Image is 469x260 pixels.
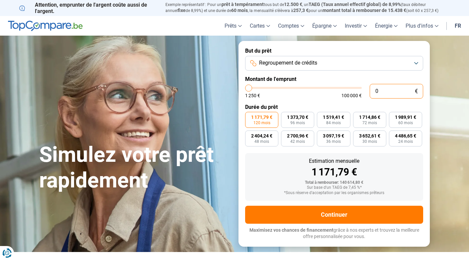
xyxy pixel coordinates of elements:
span: 30 mois [362,139,377,143]
span: 3 097,19 € [323,133,344,138]
button: Continuer [245,206,423,224]
div: *Sous réserve d'acceptation par les organismes prêteurs [250,191,418,195]
a: fr [451,16,465,36]
span: 48 mois [254,139,269,143]
label: Montant de l'emprunt [245,76,423,82]
span: TAEG (Taux annuel effectif global) de 8,99% [309,2,401,7]
span: Regroupement de crédits [259,59,317,67]
span: 1 714,86 € [359,115,380,120]
h1: Simulez votre prêt rapidement [39,142,231,193]
div: Sur base d'un TAEG de 7,45 %* [250,185,418,190]
span: 120 mois [253,121,270,125]
span: 3 652,61 € [359,133,380,138]
span: 100 000 € [341,93,362,98]
span: 60 mois [231,8,248,13]
a: Cartes [246,16,274,36]
span: 72 mois [362,121,377,125]
div: 1 171,79 € [250,167,418,177]
div: Estimation mensuelle [250,158,418,164]
span: € [415,89,418,94]
span: 1 989,91 € [395,115,416,120]
a: Comptes [274,16,308,36]
span: 1 373,70 € [287,115,308,120]
span: 257,3 € [293,8,309,13]
span: 12.500 € [284,2,302,7]
span: prêt à tempérament [222,2,264,7]
label: Durée du prêt [245,104,423,110]
span: Maximisez vos chances de financement [249,227,333,233]
span: 36 mois [326,139,341,143]
div: Total à rembourser: 140 614,80 € [250,180,418,185]
a: Investir [341,16,371,36]
span: 1 171,79 € [251,115,272,120]
a: Énergie [371,16,402,36]
span: 1 250 € [245,93,260,98]
a: Épargne [308,16,341,36]
span: 42 mois [290,139,305,143]
button: Regroupement de crédits [245,56,423,71]
p: grâce à nos experts et trouvez la meilleure offre personnalisée pour vous. [245,227,423,240]
span: fixe [178,8,186,13]
span: 4 486,65 € [395,133,416,138]
p: Attention, emprunter de l'argent coûte aussi de l'argent. [19,2,157,14]
label: But du prêt [245,48,423,54]
span: 2 700,96 € [287,133,308,138]
a: Prêts [221,16,246,36]
span: 1 519,41 € [323,115,344,120]
span: montant total à rembourser de 15.438 € [323,8,406,13]
img: TopCompare [8,21,83,31]
span: 60 mois [398,121,413,125]
span: 84 mois [326,121,341,125]
span: 2 404,24 € [251,133,272,138]
span: 96 mois [290,121,305,125]
a: Plus d'infos [402,16,442,36]
span: 24 mois [398,139,413,143]
p: Exemple représentatif : Pour un tous but de , un (taux débiteur annuel de 8,99%) et une durée de ... [165,2,450,14]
